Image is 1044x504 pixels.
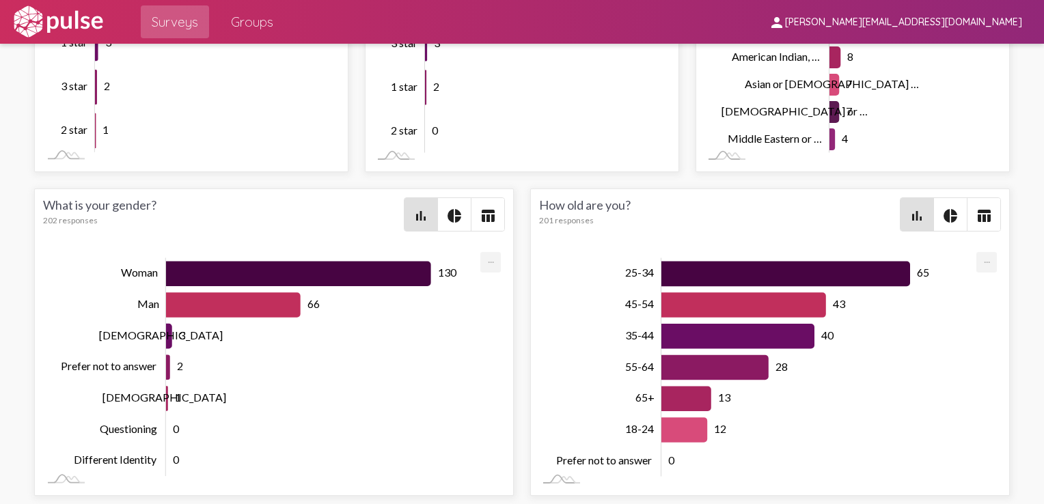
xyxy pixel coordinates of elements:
tspan: [DEMOGRAPHIC_DATA] or … [722,104,868,117]
div: 201 responses [539,215,900,225]
button: Pie style chart [934,198,967,231]
tspan: 0 [432,124,439,137]
tspan: 18-24 [625,422,654,435]
g: Chart [61,258,482,477]
tspan: 12 [715,422,727,435]
tspan: 4 [842,132,848,145]
button: [PERSON_NAME][EMAIL_ADDRESS][DOMAIN_NAME] [758,9,1033,34]
tspan: 0 [668,453,675,466]
tspan: 8 [847,50,853,63]
tspan: 28 [775,360,788,373]
tspan: 3 star [61,80,87,93]
tspan: Asian or [DEMOGRAPHIC_DATA] … [745,77,919,90]
button: Table view [967,198,1000,231]
tspan: 2 star [61,124,87,137]
tspan: 3 [434,36,441,49]
tspan: 25-34 [625,266,654,279]
a: Groups [220,5,284,38]
tspan: 43 [833,297,846,310]
button: Bar chart [901,198,933,231]
tspan: Middle Eastern or … [728,132,822,145]
span: Groups [231,10,273,34]
tspan: 2 [104,80,110,93]
div: 202 responses [43,215,404,225]
tspan: 45-54 [625,297,654,310]
tspan: Prefer not to answer [556,453,652,466]
g: Chart [556,258,978,477]
tspan: Man [137,297,159,310]
tspan: [DEMOGRAPHIC_DATA] [99,328,223,341]
span: [PERSON_NAME][EMAIL_ADDRESS][DOMAIN_NAME] [785,16,1022,29]
button: Pie style chart [438,198,471,231]
tspan: Prefer not to answer [61,360,156,373]
img: white-logo.svg [11,5,105,39]
tspan: 3 star [391,36,417,49]
tspan: 65 [917,266,929,279]
button: Bar chart [404,198,437,231]
mat-icon: bar_chart [413,208,429,224]
tspan: 2 [433,80,439,93]
tspan: 3 [105,36,111,49]
tspan: 0 [173,453,180,466]
tspan: 1 [102,124,109,137]
mat-icon: table_chart [976,208,992,224]
mat-icon: bar_chart [909,208,925,224]
tspan: Woman [121,266,158,279]
g: Series [661,262,910,474]
mat-icon: person [769,14,785,31]
tspan: Questioning [100,422,157,435]
mat-icon: table_chart [480,208,496,224]
div: What is your gender? [43,197,404,232]
mat-icon: pie_chart [446,208,463,224]
tspan: 2 [177,360,183,373]
button: Table view [471,198,504,231]
tspan: Different Identity [74,453,157,466]
span: Surveys [152,10,198,34]
tspan: 13 [718,391,731,404]
tspan: 65+ [635,391,655,404]
tspan: [DEMOGRAPHIC_DATA] [102,391,226,404]
a: Surveys [141,5,209,38]
tspan: 0 [173,422,180,435]
tspan: 1 star [61,36,87,49]
a: Export [Press ENTER or use arrow keys to navigate] [480,252,501,265]
tspan: 40 [821,328,834,341]
tspan: 55-64 [625,360,654,373]
tspan: American Indian, … [732,50,820,63]
tspan: 2 star [391,124,417,137]
g: Series [166,262,431,474]
div: How old are you? [539,197,900,232]
tspan: 66 [307,297,320,310]
tspan: 35-44 [625,328,654,341]
tspan: 1 star [391,80,417,93]
tspan: 130 [438,266,457,279]
a: Export [Press ENTER or use arrow keys to navigate] [976,252,997,265]
mat-icon: pie_chart [942,208,959,224]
